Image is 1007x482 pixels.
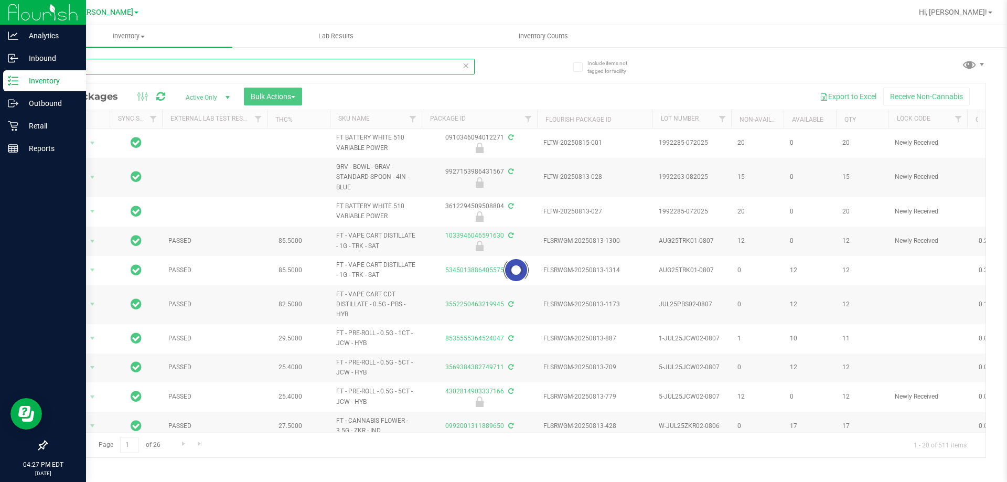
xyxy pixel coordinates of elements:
a: Lab Results [232,25,440,47]
inline-svg: Inbound [8,53,18,63]
span: [PERSON_NAME] [76,8,133,17]
span: Clear [462,59,469,72]
p: Inventory [18,74,81,87]
inline-svg: Reports [8,143,18,154]
span: Hi, [PERSON_NAME]! [919,8,987,16]
input: Search Package ID, Item Name, SKU, Lot or Part Number... [46,59,475,74]
a: Inventory [25,25,232,47]
span: Lab Results [304,31,368,41]
p: 04:27 PM EDT [5,460,81,469]
inline-svg: Inventory [8,76,18,86]
span: Inventory [25,31,232,41]
p: Outbound [18,97,81,110]
p: Reports [18,142,81,155]
iframe: Resource center [10,398,42,430]
inline-svg: Outbound [8,98,18,109]
inline-svg: Retail [8,121,18,131]
inline-svg: Analytics [8,30,18,41]
span: Include items not tagged for facility [587,59,640,75]
p: [DATE] [5,469,81,477]
p: Analytics [18,29,81,42]
span: Inventory Counts [505,31,582,41]
p: Retail [18,120,81,132]
a: Inventory Counts [440,25,647,47]
p: Inbound [18,52,81,65]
